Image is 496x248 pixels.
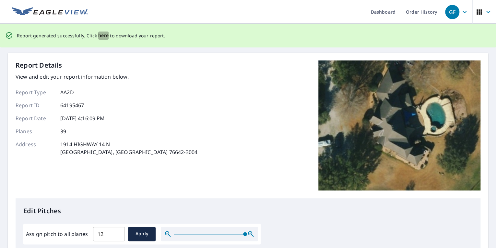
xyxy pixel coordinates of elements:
img: Top image [318,60,480,190]
button: here [98,32,109,40]
p: AA2D [60,88,74,96]
p: Report ID [16,101,54,109]
p: Edit Pitches [23,206,473,216]
p: 1914 HIGHWAY 14 N [GEOGRAPHIC_DATA], [GEOGRAPHIC_DATA] 76642-3004 [60,140,197,156]
p: Report Date [16,114,54,122]
button: Apply [128,227,156,241]
label: Assign pitch to all planes [26,230,88,238]
span: Apply [133,230,150,238]
p: [DATE] 4:16:09 PM [60,114,105,122]
p: Report Type [16,88,54,96]
input: 00.0 [93,225,125,243]
p: View and edit your report information below. [16,73,197,81]
img: EV Logo [12,7,88,17]
p: 39 [60,127,66,135]
p: Address [16,140,54,156]
p: 64195467 [60,101,84,109]
p: Report generated successfully. Click to download your report. [17,32,165,40]
p: Planes [16,127,54,135]
p: Report Details [16,60,62,70]
div: GF [445,5,459,19]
